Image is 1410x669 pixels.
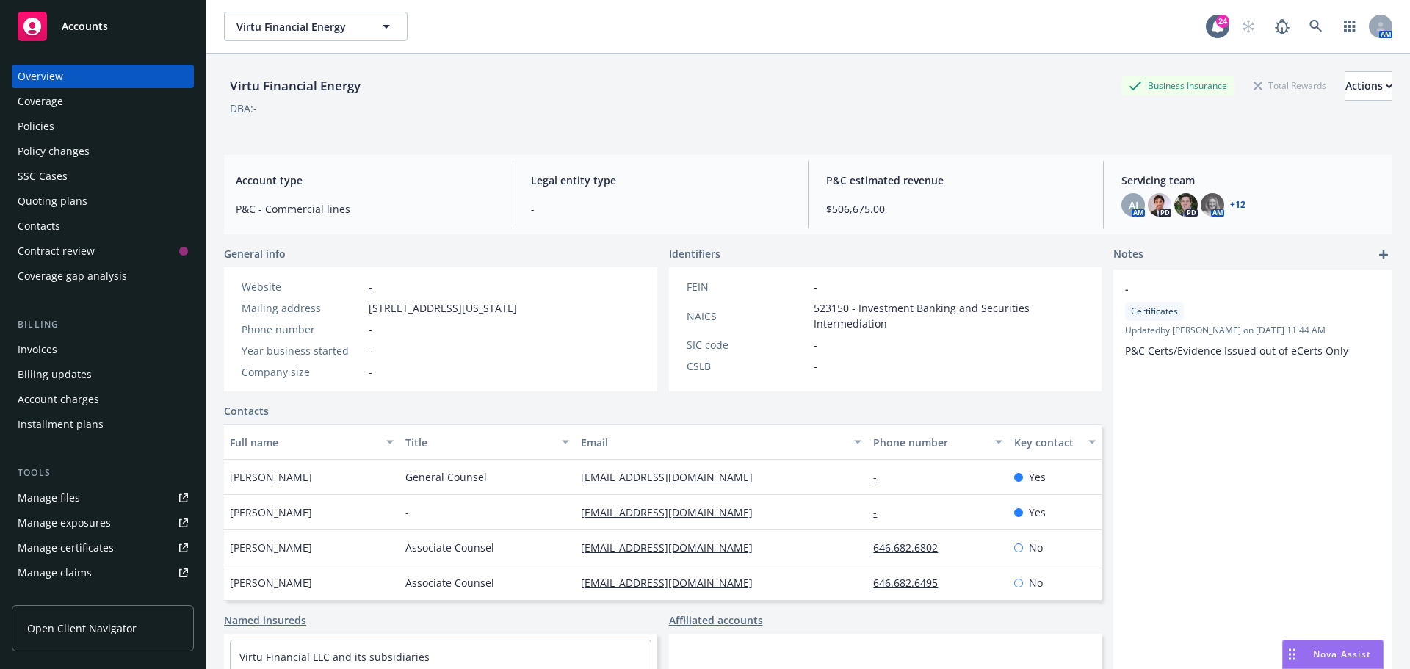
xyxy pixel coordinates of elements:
a: SSC Cases [12,164,194,188]
span: - [369,322,372,337]
a: Manage BORs [12,586,194,610]
div: -CertificatesUpdatedby [PERSON_NAME] on [DATE] 11:44 AMP&C Certs/Evidence Issued out of eCerts Only [1113,270,1392,370]
a: - [873,470,889,484]
div: Contract review [18,239,95,263]
div: Billing updates [18,363,92,386]
span: Yes [1029,505,1046,520]
div: Virtu Financial Energy [224,76,366,95]
div: Phone number [873,435,986,450]
span: - [814,358,817,374]
a: Coverage gap analysis [12,264,194,288]
span: Open Client Navigator [27,621,137,636]
div: Manage certificates [18,536,114,560]
div: Policy changes [18,140,90,163]
div: CSLB [687,358,808,374]
span: No [1029,540,1043,555]
span: Nova Assist [1313,648,1371,660]
span: [PERSON_NAME] [230,540,312,555]
span: No [1029,575,1043,590]
a: Invoices [12,338,194,361]
div: Billing [12,317,194,332]
a: 646.682.6802 [873,540,950,554]
span: $506,675.00 [826,201,1085,217]
button: Key contact [1008,424,1102,460]
span: Associate Counsel [405,540,494,555]
div: Drag to move [1283,640,1301,668]
span: - [814,279,817,294]
a: - [369,280,372,294]
span: AJ [1129,198,1138,213]
span: 523150 - Investment Banking and Securities Intermediation [814,300,1085,331]
div: Quoting plans [18,189,87,213]
a: +12 [1230,200,1245,209]
span: Virtu Financial Energy [236,19,364,35]
span: [PERSON_NAME] [230,575,312,590]
a: Manage certificates [12,536,194,560]
div: Coverage [18,90,63,113]
a: - [873,505,889,519]
div: Coverage gap analysis [18,264,127,288]
span: Notes [1113,246,1143,264]
a: Switch app [1335,12,1364,41]
span: - [369,364,372,380]
div: Business Insurance [1121,76,1234,95]
button: Full name [224,424,399,460]
div: Company size [242,364,363,380]
a: Search [1301,12,1331,41]
span: P&C - Commercial lines [236,201,495,217]
div: Website [242,279,363,294]
span: P&C estimated revenue [826,173,1085,188]
div: Mailing address [242,300,363,316]
div: Policies [18,115,54,138]
a: Contacts [12,214,194,238]
span: Account type [236,173,495,188]
span: Servicing team [1121,173,1381,188]
div: Year business started [242,343,363,358]
div: DBA: - [230,101,257,116]
a: Quoting plans [12,189,194,213]
a: Manage claims [12,561,194,585]
div: Manage claims [18,561,92,585]
a: Report a Bug [1268,12,1297,41]
a: Start snowing [1234,12,1263,41]
div: Total Rewards [1246,76,1334,95]
a: [EMAIL_ADDRESS][DOMAIN_NAME] [581,505,764,519]
button: Phone number [867,424,1008,460]
a: add [1375,246,1392,264]
a: Accounts [12,6,194,47]
div: Phone number [242,322,363,337]
a: [EMAIL_ADDRESS][DOMAIN_NAME] [581,540,764,554]
button: Virtu Financial Energy [224,12,408,41]
div: Invoices [18,338,57,361]
button: Email [575,424,867,460]
a: Manage exposures [12,511,194,535]
span: General Counsel [405,469,487,485]
div: Manage files [18,486,80,510]
div: SSC Cases [18,164,68,188]
div: Actions [1345,72,1392,100]
img: photo [1148,193,1171,217]
span: [PERSON_NAME] [230,469,312,485]
a: 646.682.6495 [873,576,950,590]
div: Manage exposures [18,511,111,535]
div: Key contact [1014,435,1080,450]
span: Certificates [1131,305,1178,318]
div: Account charges [18,388,99,411]
div: FEIN [687,279,808,294]
img: photo [1201,193,1224,217]
a: Manage files [12,486,194,510]
a: Virtu Financial LLC and its subsidiaries [239,650,430,664]
span: - [814,337,817,352]
div: 24 [1216,15,1229,28]
a: Account charges [12,388,194,411]
a: Installment plans [12,413,194,436]
div: Manage BORs [18,586,87,610]
a: Affiliated accounts [669,612,763,628]
span: Updated by [PERSON_NAME] on [DATE] 11:44 AM [1125,324,1381,337]
div: Tools [12,466,194,480]
div: NAICS [687,308,808,324]
div: Contacts [18,214,60,238]
span: [STREET_ADDRESS][US_STATE] [369,300,517,316]
div: Overview [18,65,63,88]
span: - [531,201,790,217]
